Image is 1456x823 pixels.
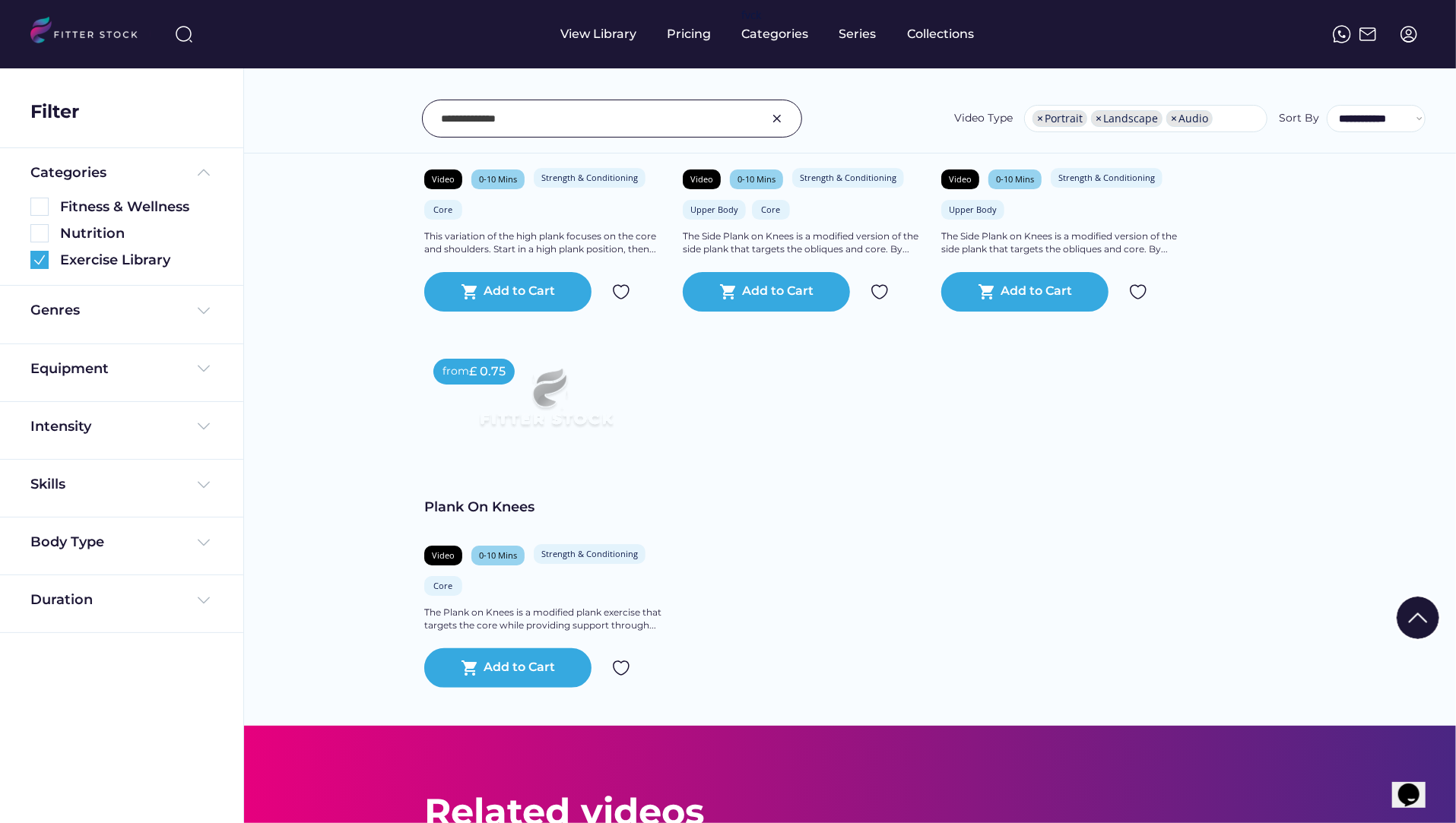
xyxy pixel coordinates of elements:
span: × [1096,113,1102,124]
div: Nutrition [60,224,213,243]
img: profile-circle.svg [1400,25,1418,43]
img: meteor-icons_whatsapp%20%281%29.svg [1333,25,1351,43]
div: Exercise Library [60,251,213,270]
div: Categories [742,26,809,43]
div: The Plank on Knees is a modified plank exercise that targets the core while providing support thr... [424,606,668,632]
div: Fitness & Wellness [60,198,213,217]
iframe: chat widget [1392,762,1441,808]
div: Pricing [668,26,712,43]
div: Plank On Knees [424,498,668,517]
div: 0-10 Mins [479,549,517,561]
div: Strength & Conditioning [541,172,638,183]
div: 0-10 Mins [996,173,1034,185]
div: Core [432,204,455,215]
img: Frame%20%284%29.svg [195,476,213,494]
div: Body Type [30,533,104,552]
img: Frame%20%284%29.svg [195,533,213,552]
button: shopping_cart [461,659,479,677]
div: Categories [30,163,106,182]
img: Frame%20%284%29.svg [195,591,213,609]
img: Frame%20%284%29.svg [195,417,213,435]
div: Video [690,173,713,185]
img: Group%201000002360.svg [30,251,49,269]
img: Frame%2079%20%281%29.svg [449,350,643,459]
img: Frame%20%284%29.svg [195,302,213,320]
li: Audio [1166,110,1213,127]
img: Rectangle%205126.svg [30,198,49,216]
div: This variation of the high plank focuses on the core and shoulders. Start in a high plank positio... [424,230,668,256]
img: Group%201000002322%20%281%29.svg [1397,597,1439,639]
div: from [443,364,469,379]
img: Frame%20%284%29.svg [195,359,213,378]
div: The Side Plank on Knees is a modified version of the side plank that targets the obliques and cor... [941,230,1185,256]
div: Add to Cart [484,659,556,677]
span: × [1171,113,1177,124]
div: Upper Body [690,204,738,215]
div: Strength & Conditioning [1058,172,1155,183]
div: Video [432,173,455,185]
img: LOGO.svg [30,17,151,48]
div: Video Type [954,111,1013,126]
div: Equipment [30,359,109,378]
img: Group%201000002326.svg [768,109,786,128]
img: Group%201000002324.svg [1129,283,1147,301]
div: Skills [30,475,68,494]
div: Strength & Conditioning [800,172,896,183]
img: search-normal%203.svg [175,25,193,43]
div: Video [949,173,972,185]
div: View Library [561,26,637,43]
div: The Side Plank on Knees is a modified version of the side plank that targets the obliques and cor... [683,230,926,256]
button: shopping_cart [461,283,479,301]
div: fvck [742,8,762,23]
div: Core [432,580,455,591]
div: Genres [30,301,80,320]
div: Series [839,26,877,43]
div: Duration [30,590,93,609]
div: Add to Cart [1001,283,1073,301]
img: Group%201000002324.svg [612,659,630,677]
div: Video [432,549,455,561]
li: Portrait [1033,110,1087,127]
img: Group%201000002324.svg [612,283,630,301]
div: Upper Body [949,204,997,215]
button: shopping_cart [719,283,738,301]
div: Intensity [30,417,91,436]
img: Frame%2051.svg [1359,25,1377,43]
img: Frame%20%285%29.svg [195,163,213,182]
div: 0-10 Mins [479,173,517,185]
li: Landscape [1091,110,1163,127]
button: shopping_cart [978,283,996,301]
img: Group%201000002324.svg [871,283,889,301]
div: £ 0.75 [469,363,506,380]
div: Sort By [1279,111,1319,126]
div: Core [760,204,782,215]
img: Rectangle%205126.svg [30,224,49,242]
span: × [1037,113,1043,124]
div: Collections [908,26,975,43]
div: 0-10 Mins [738,173,776,185]
div: Add to Cart [484,283,556,301]
div: Strength & Conditioning [541,548,638,559]
div: Add to Cart [743,283,814,301]
div: Filter [30,99,79,125]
